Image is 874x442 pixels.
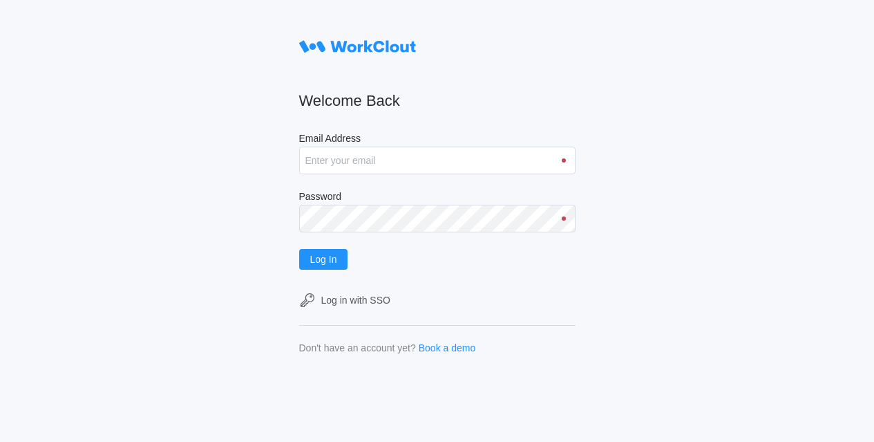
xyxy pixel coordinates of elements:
[299,133,576,147] label: Email Address
[321,295,390,306] div: Log in with SSO
[419,342,476,353] a: Book a demo
[299,147,576,174] input: Enter your email
[299,191,576,205] label: Password
[299,91,576,111] h2: Welcome Back
[299,292,576,309] a: Log in with SSO
[299,342,416,353] div: Don't have an account yet?
[310,255,337,264] span: Log In
[299,249,348,270] button: Log In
